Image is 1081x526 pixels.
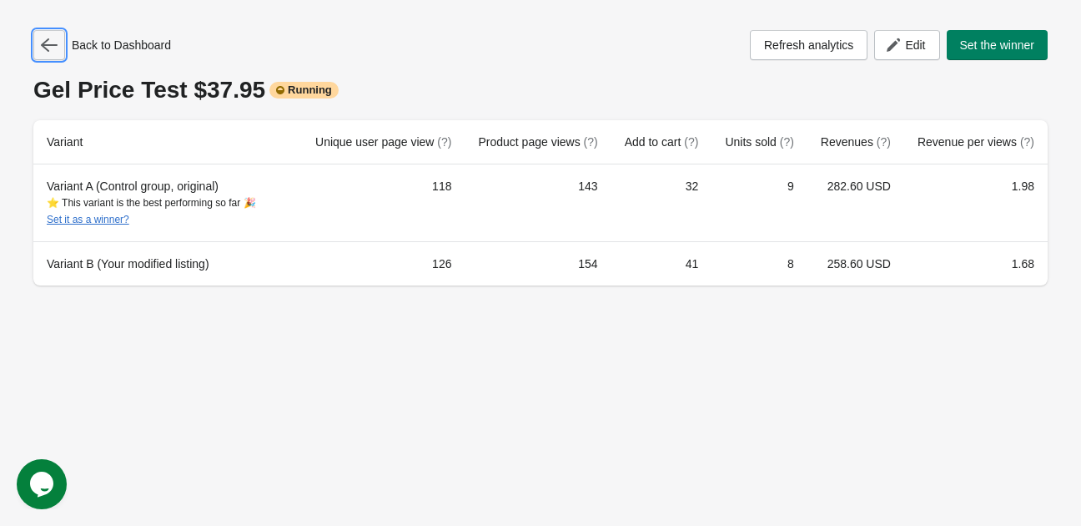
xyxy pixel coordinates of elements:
[437,135,451,149] span: (?)
[947,30,1048,60] button: Set the winner
[611,164,712,241] td: 32
[764,38,853,52] span: Refresh analytics
[47,214,129,225] button: Set it as a winner?
[269,82,339,99] div: Running
[725,135,793,149] span: Units sold
[33,30,171,60] div: Back to Dashboard
[821,135,891,149] span: Revenues
[302,241,465,286] td: 126
[17,459,70,509] iframe: chat widget
[711,164,807,241] td: 9
[584,135,598,149] span: (?)
[465,241,611,286] td: 154
[874,30,939,60] button: Edit
[33,120,302,164] th: Variant
[684,135,698,149] span: (?)
[611,241,712,286] td: 41
[47,178,289,228] div: Variant A (Control group, original)
[877,135,891,149] span: (?)
[904,241,1048,286] td: 1.68
[1020,135,1034,149] span: (?)
[47,195,289,228] div: ⭐ This variant is the best performing so far 🎉
[625,135,699,149] span: Add to cart
[465,164,611,241] td: 143
[47,255,289,272] div: Variant B (Your modified listing)
[33,77,1048,104] div: Gel Price Test $37.95
[807,241,904,286] td: 258.60 USD
[807,164,904,241] td: 282.60 USD
[905,38,925,52] span: Edit
[478,135,597,149] span: Product page views
[750,30,867,60] button: Refresh analytics
[711,241,807,286] td: 8
[315,135,451,149] span: Unique user page view
[302,164,465,241] td: 118
[904,164,1048,241] td: 1.98
[780,135,794,149] span: (?)
[918,135,1034,149] span: Revenue per views
[960,38,1035,52] span: Set the winner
